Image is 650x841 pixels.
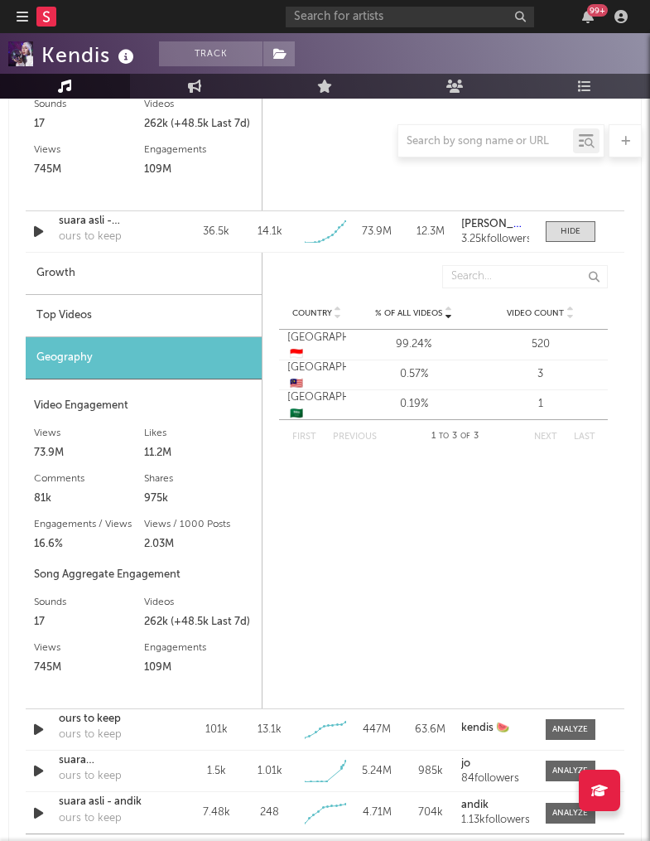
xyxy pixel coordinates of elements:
[287,330,346,362] div: [GEOGRAPHIC_DATA]
[34,515,144,534] div: Engagements / Views
[41,41,138,69] div: Kendis
[292,433,316,442] button: First
[461,723,529,734] a: kendis 🍉
[354,722,400,738] div: 447M
[59,794,161,810] a: suara asli - andik
[34,612,144,632] div: 17
[194,722,239,738] div: 101k
[292,308,332,318] span: Country
[59,810,122,827] div: ours to keep
[461,234,529,245] div: 3.25k followers
[144,423,254,443] div: Likes
[34,534,144,554] div: 16.6%
[260,805,279,821] div: 248
[290,349,303,360] span: 🇮🇩
[144,612,254,632] div: 262k (+48.5k Last 7d)
[461,723,509,733] strong: kendis 🍉
[34,396,253,416] div: Video Engagement
[375,308,442,318] span: % of all Videos
[26,295,262,337] div: Top Videos
[59,768,122,785] div: ours to keep
[194,224,239,240] div: 36.5k
[144,534,254,554] div: 2.03M
[59,711,161,727] a: ours to keep
[144,160,254,180] div: 109M
[461,814,529,826] div: 1.13k followers
[258,763,282,780] div: 1.01k
[26,253,262,295] div: Growth
[507,308,564,318] span: Video Count
[194,805,239,821] div: 7.48k
[34,489,144,509] div: 81k
[574,433,595,442] button: Last
[439,433,449,440] span: to
[354,396,473,413] div: 0.19%
[59,752,161,769] a: suara [PERSON_NAME]
[144,469,254,489] div: Shares
[461,758,470,769] strong: jo
[287,389,346,422] div: [GEOGRAPHIC_DATA]
[34,469,144,489] div: Comments
[144,638,254,658] div: Engagements
[461,219,546,230] strong: [PERSON_NAME]
[59,727,122,743] div: ours to keep
[34,638,144,658] div: Views
[144,443,254,463] div: 11.2M
[26,337,262,379] div: Geography
[407,763,453,780] div: 985k
[582,10,594,23] button: 99+
[461,800,529,811] a: andik
[34,443,144,463] div: 73.9M
[290,379,303,389] span: 🇲🇾
[333,433,377,442] button: Previous
[460,433,470,440] span: of
[144,94,254,114] div: Videos
[481,336,599,353] div: 520
[144,114,254,134] div: 262k (+48.5k Last 7d)
[407,805,453,821] div: 704k
[354,763,400,780] div: 5.24M
[354,336,473,353] div: 99.24%
[34,94,144,114] div: Sounds
[407,722,453,738] div: 63.6M
[34,592,144,612] div: Sounds
[286,7,534,27] input: Search for artists
[587,4,608,17] div: 99 +
[461,800,489,810] strong: andik
[258,224,282,240] div: 14.1k
[407,224,453,240] div: 12.3M
[398,135,573,148] input: Search by song name or URL
[354,224,400,240] div: 73.9M
[159,41,262,66] button: Track
[481,396,599,413] div: 1
[290,408,303,419] span: 🇸🇦
[461,219,529,230] a: [PERSON_NAME]
[354,366,473,383] div: 0.57%
[34,114,144,134] div: 17
[410,427,501,447] div: 1 3 3
[258,722,282,738] div: 13.1k
[34,565,253,585] div: Song Aggregate Engagement
[144,515,254,534] div: Views / 1000 Posts
[144,489,254,509] div: 975k
[59,229,122,245] div: ours to keep
[442,265,608,288] input: Search...
[461,773,529,785] div: 84 followers
[144,658,254,678] div: 109M
[59,213,161,230] a: suara asli - [PERSON_NAME]
[481,366,599,383] div: 3
[34,423,144,443] div: Views
[34,658,144,678] div: 745M
[461,758,529,770] a: jo
[194,763,239,780] div: 1.5k
[287,360,346,392] div: [GEOGRAPHIC_DATA]
[144,592,254,612] div: Videos
[534,433,557,442] button: Next
[354,805,400,821] div: 4.71M
[34,160,144,180] div: 745M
